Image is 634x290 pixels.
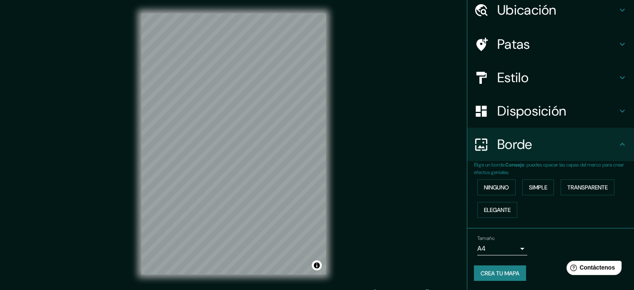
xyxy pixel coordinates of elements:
font: Transparente [567,184,608,191]
font: Elige un borde. [474,161,505,168]
button: Elegante [477,202,517,218]
font: Consejo [505,161,524,168]
font: Tamaño [477,235,494,242]
div: Estilo [467,61,634,94]
div: A4 [477,242,527,255]
button: Ninguno [477,179,516,195]
button: Crea tu mapa [474,265,526,281]
font: Elegante [484,206,511,214]
font: Estilo [497,69,529,86]
font: Crea tu mapa [481,270,519,277]
font: Disposición [497,102,566,120]
button: Simple [522,179,554,195]
iframe: Lanzador de widgets de ayuda [560,257,625,281]
font: Patas [497,35,530,53]
font: A4 [477,244,486,253]
font: Borde [497,136,532,153]
canvas: Mapa [141,13,326,275]
font: Ubicación [497,1,556,19]
div: Disposición [467,94,634,128]
font: : puedes opacar las capas del marco para crear efectos geniales. [474,161,624,176]
div: Patas [467,28,634,61]
font: Ninguno [484,184,509,191]
button: Activar o desactivar atribución [312,260,322,270]
div: Borde [467,128,634,161]
font: Simple [529,184,547,191]
button: Transparente [561,179,614,195]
